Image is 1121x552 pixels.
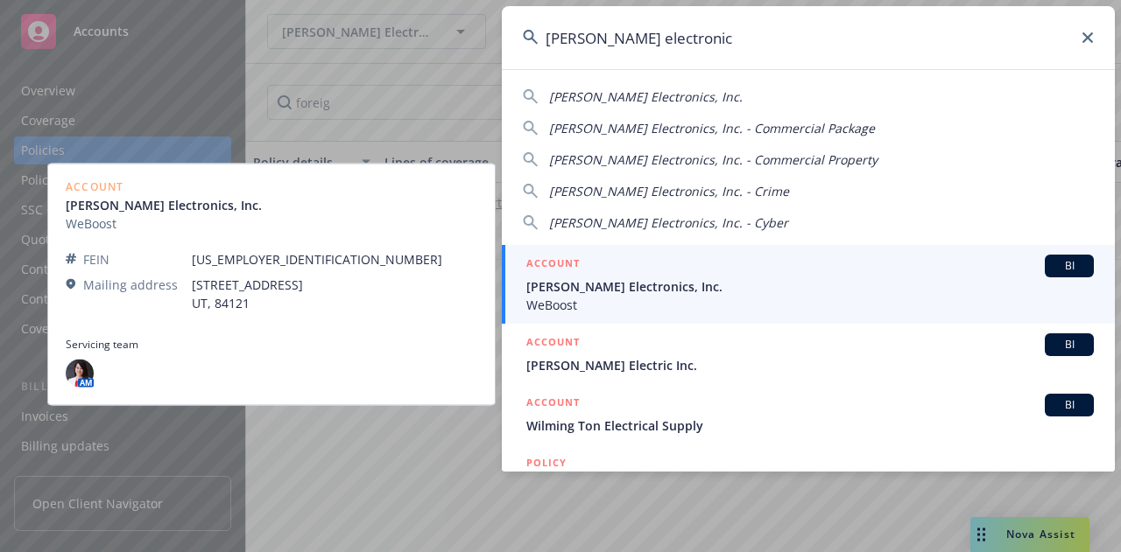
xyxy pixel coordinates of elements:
span: [PERSON_NAME] Electronics, Inc. - Commercial Property [549,151,878,168]
span: Wilming Ton Electrical Supply [526,416,1094,435]
h5: ACCOUNT [526,333,580,354]
span: [PERSON_NAME] Electric Inc. [526,356,1094,374]
a: POLICY [502,444,1115,520]
span: [PERSON_NAME] Electronics, Inc. - Cyber [549,214,788,231]
span: [PERSON_NAME] Electronics, Inc. - Commercial Package [549,120,875,136]
span: BI [1052,337,1087,353]
input: Search... [502,6,1115,69]
h5: ACCOUNT [526,394,580,415]
a: ACCOUNTBI[PERSON_NAME] Electric Inc. [502,324,1115,384]
span: BI [1052,397,1087,413]
a: ACCOUNTBI[PERSON_NAME] Electronics, Inc.WeBoost [502,245,1115,324]
a: ACCOUNTBIWilming Ton Electrical Supply [502,384,1115,444]
span: [PERSON_NAME] Electronics, Inc. [549,88,743,105]
span: BI [1052,258,1087,274]
span: [PERSON_NAME] Electronics, Inc. - Crime [549,183,789,199]
span: WeBoost [526,296,1094,314]
span: [PERSON_NAME] Electronics, Inc. [526,277,1094,296]
h5: ACCOUNT [526,255,580,276]
h5: POLICY [526,454,567,472]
